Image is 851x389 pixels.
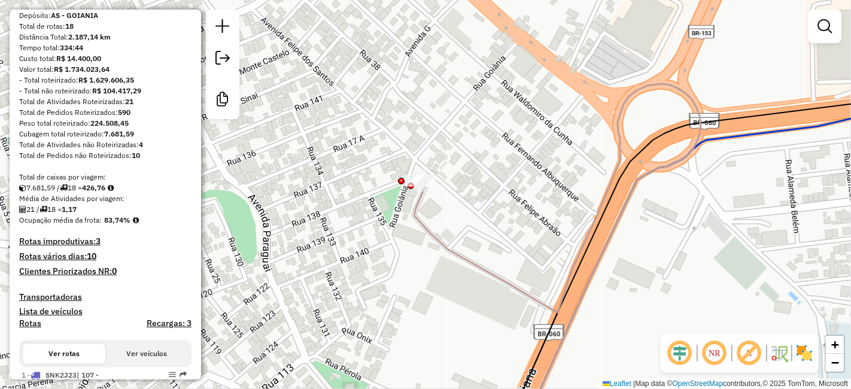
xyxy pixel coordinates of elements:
[19,86,192,96] div: - Total não roteirizado:
[603,379,631,388] a: Leaflet
[133,217,139,224] em: Média calculada utilizando a maior ocupação (%Peso ou %Cubagem) de cada rota da sessão. Rotas cro...
[19,64,192,75] div: Valor total:
[831,355,839,370] span: −
[104,129,134,138] strong: 7.681,59
[51,11,98,20] strong: AS - GOIANIA
[139,140,143,149] strong: 4
[60,184,68,192] i: Total de rotas
[45,370,77,379] span: SNK2J23
[39,206,47,213] i: Total de rotas
[147,318,192,329] h4: Recargas: 3
[211,14,235,41] a: Nova sessão e pesquisa
[19,75,192,86] div: - Total roteirizado:
[405,175,435,187] div: Atividade não roteirizada - RV DISTRIBUIDOR
[826,336,844,354] a: Zoom in
[19,306,192,317] h4: Lista de veículos
[54,65,110,74] strong: R$ 1.734.023,64
[211,87,235,114] a: Criar modelo
[19,172,192,183] div: Total de caixas por viagem:
[19,118,192,129] div: Peso total roteirizado:
[60,43,83,52] strong: 334:44
[826,354,844,372] a: Zoom out
[105,344,188,364] button: Ver veículos
[87,251,96,262] strong: 10
[96,236,101,247] strong: 3
[770,344,789,363] img: Fluxo de ruas
[19,32,192,42] div: Distância Total:
[65,22,74,31] strong: 18
[19,292,192,302] h4: Transportadoras
[108,184,114,192] i: Meta Caixas/viagem: 400,65 Diferença: 26,11
[19,215,102,224] span: Ocupação média da frota:
[19,236,192,247] h4: Rotas improdutivas:
[19,266,192,276] h4: Clientes Priorizados NR:
[19,107,192,118] div: Total de Pedidos Roteirizados:
[104,215,130,224] strong: 83,74%
[118,108,130,117] strong: 590
[23,344,105,364] button: Ver rotas
[211,46,235,73] a: Exportar sessão
[19,139,192,150] div: Total de Atividades não Roteirizadas:
[78,75,134,84] strong: R$ 1.629.606,35
[831,337,839,352] span: +
[68,32,111,41] strong: 2.187,14 km
[19,42,192,53] div: Tempo total:
[665,339,694,367] span: Ocultar deslocamento
[19,206,26,213] i: Total de Atividades
[19,184,26,192] i: Cubagem total roteirizado
[112,266,117,276] strong: 0
[19,129,192,139] div: Cubagem total roteirizado:
[795,344,814,363] img: Exibir/Ocultar setores
[700,339,729,367] span: Ocultar NR
[813,14,837,38] a: Exibir filtros
[62,205,77,214] strong: 1,17
[19,251,192,262] h4: Rotas vários dias:
[92,86,141,95] strong: R$ 104.417,29
[673,379,724,388] a: OpenStreetMap
[19,53,192,64] div: Custo total:
[19,96,192,107] div: Total de Atividades Roteirizadas:
[19,21,192,32] div: Total de rotas:
[633,379,635,388] span: |
[19,204,192,215] div: 21 / 18 =
[90,118,129,127] strong: 224.508,45
[19,183,192,193] div: 7.681,59 / 18 =
[169,371,176,378] em: Opções
[132,151,140,160] strong: 10
[735,339,764,367] span: Exibir rótulo
[19,193,192,204] div: Média de Atividades por viagem:
[82,183,105,192] strong: 426,76
[19,318,41,329] a: Rotas
[180,371,187,378] em: Rota exportada
[56,54,101,63] strong: R$ 14.400,00
[600,379,851,389] div: Map data © contributors,© 2025 TomTom, Microsoft
[125,97,133,106] strong: 21
[19,150,192,161] div: Total de Pedidos não Roteirizados:
[19,10,192,21] div: Depósito:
